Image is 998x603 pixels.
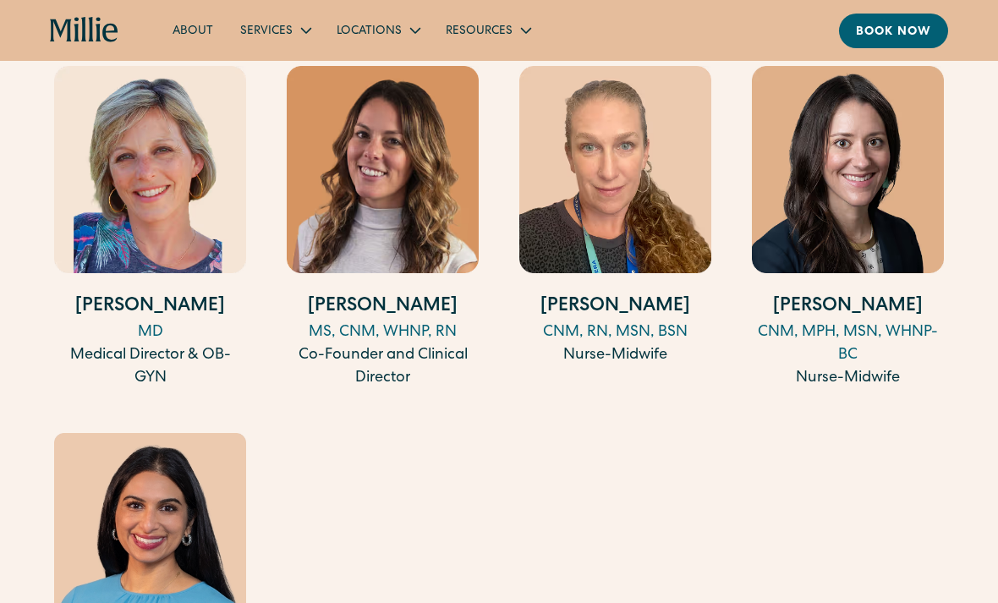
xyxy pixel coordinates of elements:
[240,23,293,41] div: Services
[159,16,227,44] a: About
[752,321,944,367] div: CNM, MPH, MSN, WHNP-BC
[287,293,479,321] h4: [PERSON_NAME]
[519,293,711,321] h4: [PERSON_NAME]
[54,321,246,344] div: MD
[287,66,479,389] a: [PERSON_NAME]MS, CNM, WHNP, RNCo-Founder and Clinical Director
[752,66,944,389] a: [PERSON_NAME]CNM, MPH, MSN, WHNP-BCNurse-Midwife
[337,23,402,41] div: Locations
[287,344,479,390] div: Co-Founder and Clinical Director
[227,16,323,44] div: Services
[839,14,948,48] a: Book now
[752,367,944,390] div: Nurse-Midwife
[519,66,711,366] a: [PERSON_NAME]CNM, RN, MSN, BSNNurse-Midwife
[323,16,432,44] div: Locations
[50,17,118,44] a: home
[752,293,944,321] h4: [PERSON_NAME]
[519,344,711,367] div: Nurse-Midwife
[432,16,543,44] div: Resources
[54,293,246,321] h4: [PERSON_NAME]
[54,66,246,389] a: [PERSON_NAME]MDMedical Director & OB-GYN
[856,24,931,41] div: Book now
[54,344,246,390] div: Medical Director & OB-GYN
[446,23,513,41] div: Resources
[287,321,479,344] div: MS, CNM, WHNP, RN
[519,321,711,344] div: CNM, RN, MSN, BSN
